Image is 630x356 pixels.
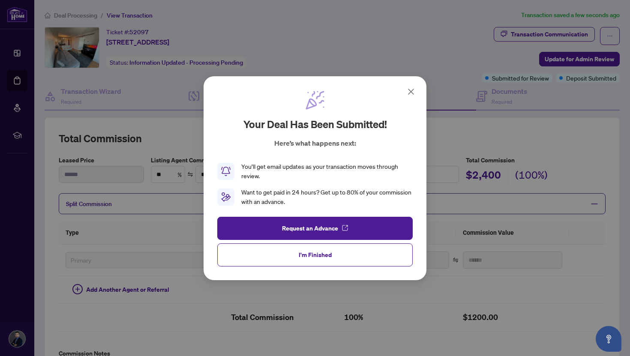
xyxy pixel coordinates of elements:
div: Want to get paid in 24 hours? Get up to 80% of your commission with an advance. [241,188,413,206]
p: Here’s what happens next: [274,138,356,148]
button: I'm Finished [217,243,413,266]
div: You’ll get email updates as your transaction moves through review. [241,162,413,181]
button: Open asap [596,326,621,352]
span: I'm Finished [299,248,332,261]
button: Request an Advance [217,216,413,239]
h2: Your deal has been submitted! [243,117,387,131]
span: Request an Advance [282,221,338,235]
